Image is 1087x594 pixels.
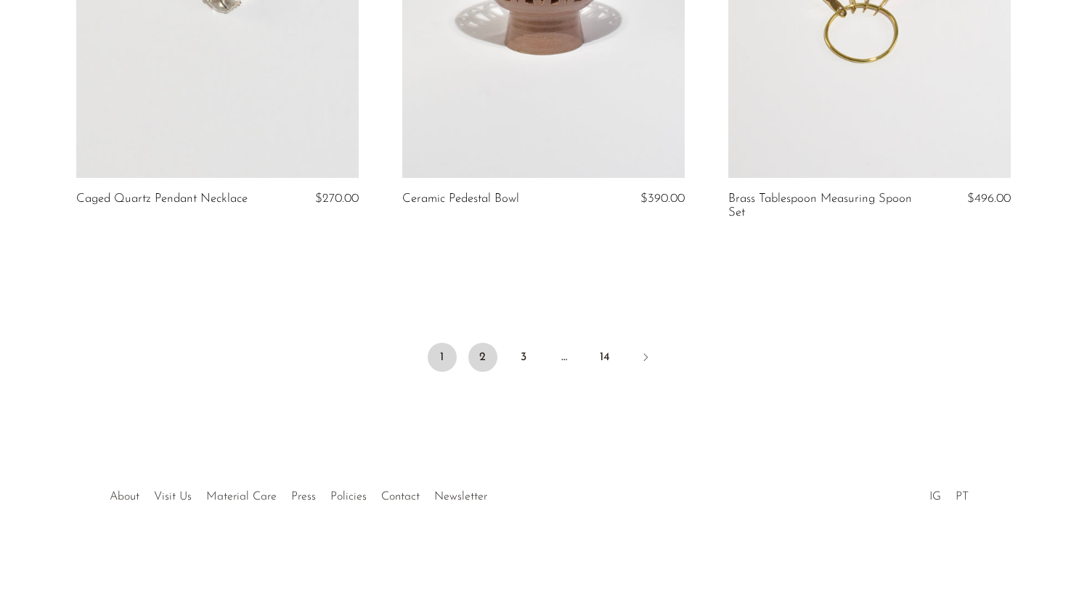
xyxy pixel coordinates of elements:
[315,192,359,205] span: $270.00
[922,479,976,507] ul: Social Medias
[509,343,538,372] a: 3
[402,192,519,206] a: Ceramic Pedestal Bowl
[102,479,494,507] ul: Quick links
[967,192,1011,205] span: $496.00
[956,491,969,503] a: PT
[468,343,497,372] a: 2
[550,343,579,372] span: …
[728,192,917,219] a: Brass Tablespoon Measuring Spoon Set
[631,343,660,375] a: Next
[590,343,619,372] a: 14
[76,192,248,206] a: Caged Quartz Pendant Necklace
[330,491,367,503] a: Policies
[428,343,457,372] span: 1
[929,491,941,503] a: IG
[291,491,316,503] a: Press
[154,491,192,503] a: Visit Us
[640,192,685,205] span: $390.00
[110,491,139,503] a: About
[206,491,277,503] a: Material Care
[381,491,420,503] a: Contact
